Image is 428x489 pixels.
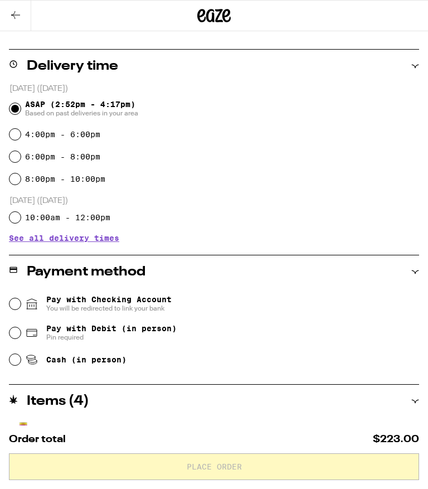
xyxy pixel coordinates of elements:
h2: Payment method [27,265,145,279]
span: Place Order [187,463,242,471]
p: Maui Wowie - 1g [49,425,124,434]
span: You will be redirected to link your bank [46,304,172,313]
p: [DATE] ([DATE]) [9,84,419,94]
span: Based on past deliveries in your area [25,109,138,118]
label: 6:00pm - 8:00pm [25,152,100,161]
button: Place Order [9,453,419,480]
span: $223.00 [373,434,419,444]
label: 8:00pm - 10:00pm [25,175,105,183]
h2: Delivery time [27,60,118,73]
p: We'll contact you at when we arrive [9,34,419,43]
span: Order total [9,434,66,444]
span: Pin required [46,333,177,342]
span: Pay with Checking Account [46,295,172,313]
label: 10:00am - 12:00pm [25,213,110,222]
button: See all delivery times [9,234,119,242]
label: 4:00pm - 6:00pm [25,130,100,139]
div: $ 70 [404,425,419,434]
img: Jetty Extracts - Maui Wowie - 1g [9,418,40,449]
h2: Items ( 4 ) [27,395,89,408]
span: ASAP (2:52pm - 4:17pm) [25,100,138,118]
p: [DATE] ([DATE]) [9,196,419,206]
span: Cash (in person) [46,355,127,364]
span: Pay with Debit (in person) [46,324,177,333]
